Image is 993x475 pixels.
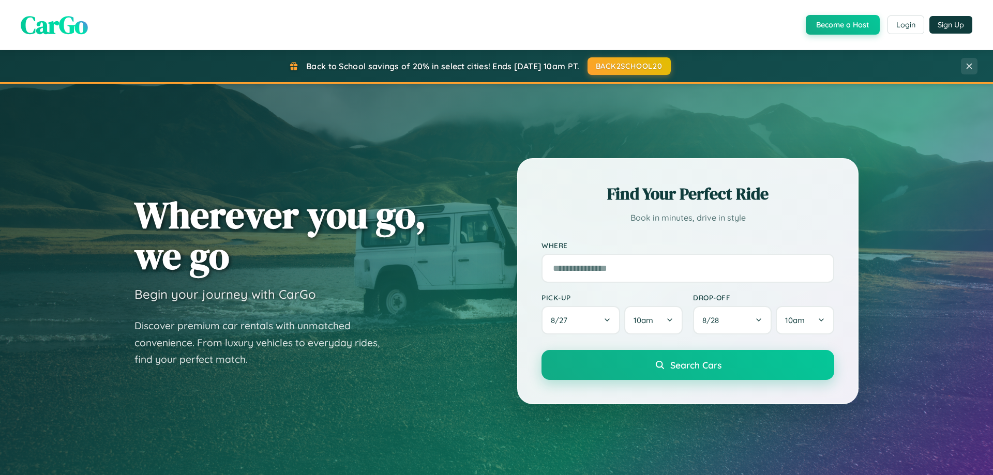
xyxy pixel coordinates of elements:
span: 8 / 28 [702,315,724,325]
button: 8/28 [693,306,772,334]
span: Search Cars [670,359,721,371]
span: 10am [634,315,653,325]
button: Search Cars [541,350,834,380]
span: CarGo [21,8,88,42]
button: BACK2SCHOOL20 [588,57,671,75]
span: 10am [785,315,805,325]
h3: Begin your journey with CarGo [134,286,316,302]
label: Pick-up [541,293,683,302]
p: Discover premium car rentals with unmatched convenience. From luxury vehicles to everyday rides, ... [134,317,393,368]
button: 10am [776,306,834,334]
span: Back to School savings of 20% in select cities! Ends [DATE] 10am PT. [306,61,579,71]
label: Drop-off [693,293,834,302]
label: Where [541,241,834,250]
h2: Find Your Perfect Ride [541,182,834,205]
button: Login [887,16,924,34]
button: 8/27 [541,306,620,334]
h1: Wherever you go, we go [134,194,426,276]
button: Become a Host [806,15,880,35]
button: 10am [624,306,683,334]
p: Book in minutes, drive in style [541,210,834,225]
button: Sign Up [929,16,972,34]
span: 8 / 27 [551,315,573,325]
